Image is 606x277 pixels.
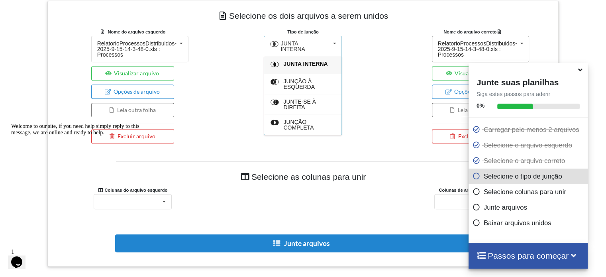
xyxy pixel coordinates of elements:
[108,29,165,34] font: Nome do arquivo esquerdo
[432,66,515,81] button: Visualizar arquivo
[438,40,517,58] font: RelatorioProcessosDistribuidos-2025-9-15-14-3-48-0.xls : Processos
[484,126,579,134] font: Carregar pelo menos 2 arquivos
[91,84,175,99] button: Opções de arquivo
[284,239,330,248] font: Junte arquivos
[443,29,496,34] font: Nome do arquivo correto
[91,103,175,117] button: Leia outra folha
[484,188,566,196] font: Selecione colunas para unir
[484,219,551,227] font: Baixar arquivos unidos
[477,91,550,97] font: Siga estes passos para aderir
[454,88,500,95] font: Opções de arquivo
[8,245,33,269] iframe: widget de bate-papo
[484,204,527,211] font: Junte arquivos
[284,98,316,110] font: JUNTE-SE À DIREITA
[488,251,569,260] font: Passos para começar
[91,66,175,81] button: Visualizar arquivo
[8,120,151,241] iframe: widget de bate-papo
[114,88,160,95] font: Opções de arquivo
[229,11,388,20] font: Selecione os dois arquivos a serem unidos
[480,102,484,109] font: %
[251,172,366,181] font: Selecione as colunas para unir
[484,173,562,180] font: Selecione o tipo de junção
[115,234,489,252] button: Junte arquivos
[284,61,328,67] font: JUNTA INTERNA
[484,141,572,149] font: Selecione o arquivo esquerdo
[3,3,147,16] div: Welcome to our site, if you need help simply reply to this message, we are online and ready to help.
[280,40,305,52] font: JUNTA INTERNA
[455,70,500,77] font: Visualizar arquivo
[117,106,156,113] font: Leia outra folha
[458,133,496,139] font: Excluir arquivo
[432,103,515,117] button: Leia outra folha
[477,78,559,87] font: Junte suas planilhas
[458,106,496,113] font: Leia outra folha
[287,29,319,34] font: Tipo de junção
[432,84,515,99] button: Opções de arquivo
[432,129,515,143] button: Excluir arquivo
[114,70,159,77] font: Visualizar arquivo
[477,102,480,109] font: 0
[284,119,314,131] font: JUNÇÃO COMPLETA
[484,157,565,165] font: Selecione o arquivo correto
[3,3,131,16] span: Welcome to our site, if you need help simply reply to this message, we are online and ready to help.
[284,78,315,90] font: JUNÇÃO À ESQUERDA
[439,188,501,193] font: Colunas de arquivo da direita
[97,40,177,58] font: RelatorioProcessosDistribuidos-2025-9-15-14-3-48-0.xls : Processos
